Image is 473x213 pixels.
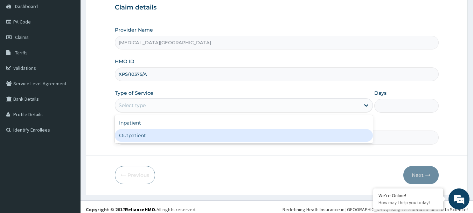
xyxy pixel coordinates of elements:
[115,67,439,81] input: Enter HMO ID
[115,117,373,129] div: Inpatient
[86,206,156,213] strong: Copyright © 2017 .
[115,89,153,96] label: Type of Service
[283,206,468,213] div: Redefining Heath Insurance in [GEOGRAPHIC_DATA] using Telemedicine and Data Science!
[378,200,438,206] p: How may I help you today?
[119,102,146,109] div: Select type
[15,49,28,56] span: Tariffs
[115,4,439,12] h3: Claim details
[15,3,38,9] span: Dashboard
[125,206,155,213] a: RelianceHMO
[41,62,97,133] span: We're online!
[4,140,133,165] textarea: Type your message and hit 'Enter'
[378,192,438,199] div: We're Online!
[115,129,373,142] div: Outpatient
[115,4,132,20] div: Minimize live chat window
[15,34,29,40] span: Claims
[13,35,28,53] img: d_794563401_company_1708531726252_794563401
[403,166,439,184] button: Next
[115,58,134,65] label: HMO ID
[36,39,118,48] div: Chat with us now
[115,166,155,184] button: Previous
[374,89,387,96] label: Days
[115,26,153,33] label: Provider Name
